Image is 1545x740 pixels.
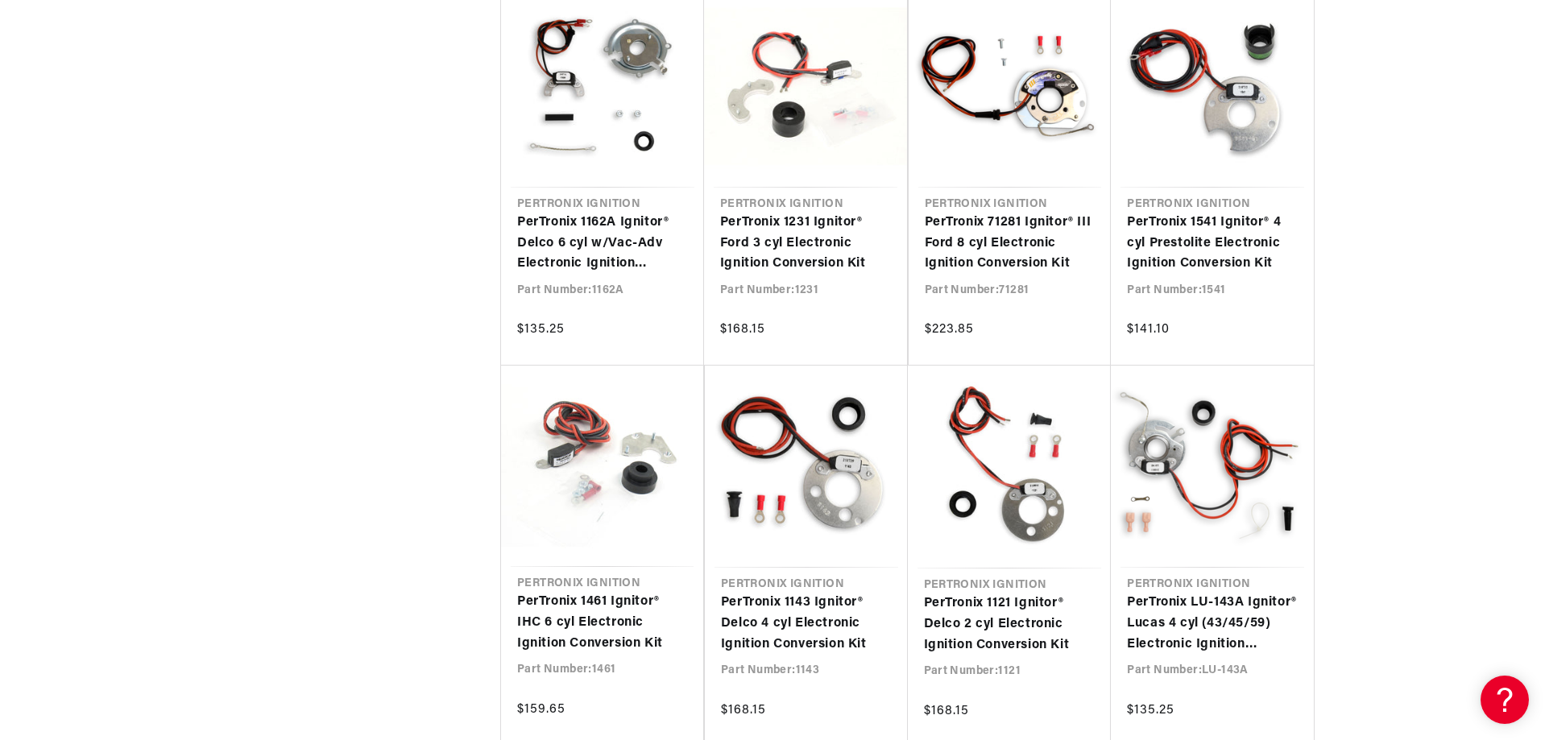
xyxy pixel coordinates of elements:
a: PerTronix 1121 Ignitor® Delco 2 cyl Electronic Ignition Conversion Kit [924,593,1096,655]
a: PerTronix LU-143A Ignitor® Lucas 4 cyl (43/45/59) Electronic Ignition Conversion Kit [1127,593,1298,655]
a: PerTronix 1461 Ignitor® IHC 6 cyl Electronic Ignition Conversion Kit [517,592,687,654]
a: PerTronix 1541 Ignitor® 4 cyl Prestolite Electronic Ignition Conversion Kit [1127,213,1298,275]
a: PerTronix 1162A Ignitor® Delco 6 cyl w/Vac-Adv Electronic Ignition Conversion Kit [517,213,688,275]
a: PerTronix 1143 Ignitor® Delco 4 cyl Electronic Ignition Conversion Kit [721,593,892,655]
a: PerTronix 1231 Ignitor® Ford 3 cyl Electronic Ignition Conversion Kit [720,213,891,275]
a: PerTronix 71281 Ignitor® III Ford 8 cyl Electronic Ignition Conversion Kit [925,213,1096,275]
